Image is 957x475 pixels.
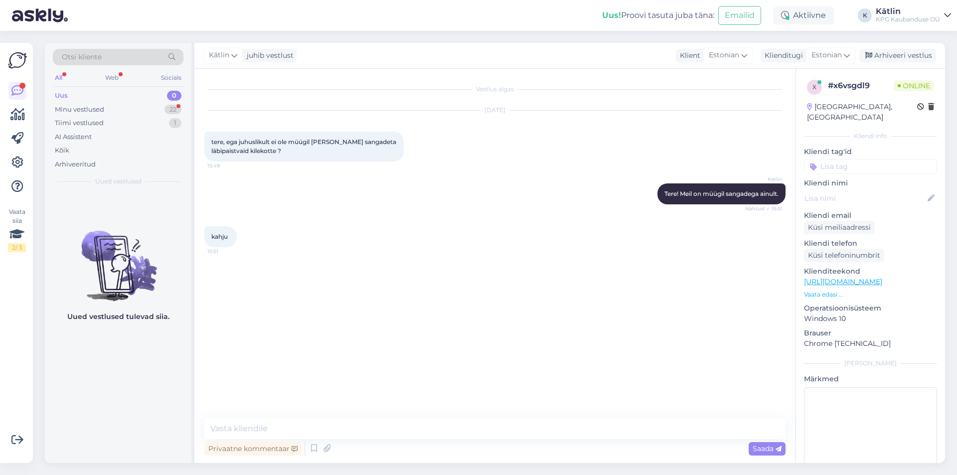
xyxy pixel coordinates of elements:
[55,105,104,115] div: Minu vestlused
[8,207,26,252] div: Vaata siia
[804,221,875,234] div: Küsi meiliaadressi
[804,238,937,249] p: Kliendi telefon
[876,7,940,15] div: Kätlin
[804,277,882,286] a: [URL][DOMAIN_NAME]
[828,80,894,92] div: # x6vsgdl9
[761,50,803,61] div: Klienditugi
[804,338,937,349] p: Chrome [TECHNICAL_ID]
[95,177,142,186] span: Uued vestlused
[207,248,245,255] span: 15:51
[211,138,398,155] span: tere, ega juhuslikult ei ole müügil [PERSON_NAME] sangadeta läbipaistvaid kilekotte ?
[243,50,294,61] div: juhib vestlust
[811,50,842,61] span: Estonian
[8,51,27,70] img: Askly Logo
[859,49,936,62] div: Arhiveeri vestlus
[55,118,104,128] div: Tiimi vestlused
[55,146,69,156] div: Kõik
[876,15,940,23] div: KPG Kaubanduse OÜ
[664,190,779,197] span: Tere! Meil on müügil sangadega ainult.
[745,175,783,183] span: Kätlin
[894,80,934,91] span: Online
[804,290,937,299] p: Vaata edasi ...
[55,159,96,169] div: Arhiveeritud
[204,442,302,456] div: Privaatne kommentaar
[45,213,191,303] img: No chats
[159,71,183,84] div: Socials
[804,303,937,314] p: Operatsioonisüsteem
[204,106,786,115] div: [DATE]
[164,105,181,115] div: 22
[207,162,245,169] span: 15:49
[804,328,937,338] p: Brauser
[209,50,229,61] span: Kätlin
[204,85,786,94] div: Vestlus algas
[807,102,917,123] div: [GEOGRAPHIC_DATA], [GEOGRAPHIC_DATA]
[804,147,937,157] p: Kliendi tag'id
[804,159,937,174] input: Lisa tag
[8,243,26,252] div: 2 / 3
[804,314,937,324] p: Windows 10
[709,50,739,61] span: Estonian
[55,91,68,101] div: Uus
[211,233,228,240] span: kahju
[804,193,926,204] input: Lisa nimi
[167,91,181,101] div: 0
[169,118,181,128] div: 1
[804,249,884,262] div: Küsi telefoninumbrit
[858,8,872,22] div: K
[804,266,937,277] p: Klienditeekond
[804,178,937,188] p: Kliendi nimi
[103,71,121,84] div: Web
[67,312,169,322] p: Uued vestlused tulevad siia.
[812,83,816,91] span: x
[718,6,761,25] button: Emailid
[62,52,102,62] span: Otsi kliente
[745,205,783,212] span: Nähtud ✓ 15:51
[804,210,937,221] p: Kliendi email
[804,374,937,384] p: Märkmed
[676,50,700,61] div: Klient
[602,9,714,21] div: Proovi tasuta juba täna:
[55,132,92,142] div: AI Assistent
[876,7,951,23] a: KätlinKPG Kaubanduse OÜ
[53,71,64,84] div: All
[753,444,782,453] span: Saada
[602,10,621,20] b: Uus!
[804,359,937,368] div: [PERSON_NAME]
[804,132,937,141] div: Kliendi info
[773,6,834,24] div: Aktiivne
